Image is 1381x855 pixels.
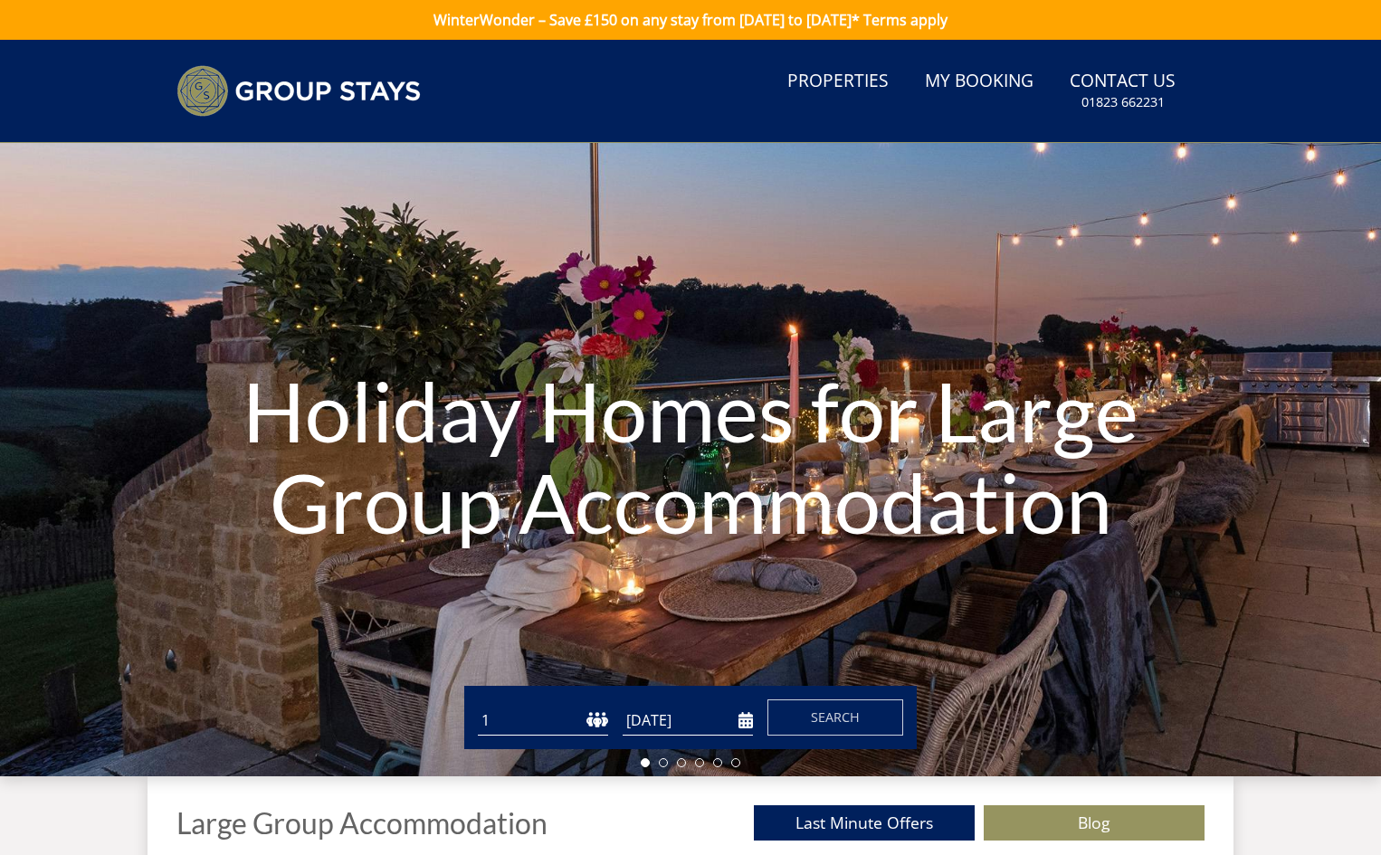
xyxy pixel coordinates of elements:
[207,329,1174,584] h1: Holiday Homes for Large Group Accommodation
[811,708,860,726] span: Search
[1062,62,1183,120] a: Contact Us01823 662231
[176,807,548,839] h1: Large Group Accommodation
[984,805,1205,841] a: Blog
[780,62,896,102] a: Properties
[918,62,1041,102] a: My Booking
[623,706,753,736] input: Arrival Date
[767,699,903,736] button: Search
[1081,93,1165,111] small: 01823 662231
[176,65,421,117] img: Group Stays
[754,805,975,841] a: Last Minute Offers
